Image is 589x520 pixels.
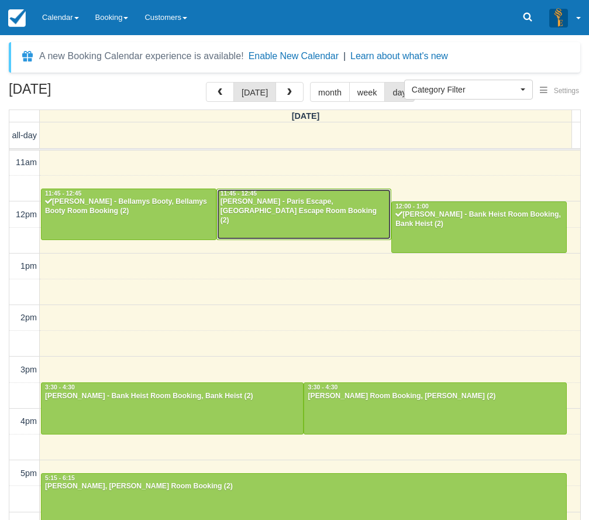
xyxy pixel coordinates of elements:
[44,197,213,216] div: [PERSON_NAME] - Bellamys Booty, Bellamys Booty Room Booking (2)
[41,382,304,434] a: 3:30 - 4:30[PERSON_NAME] - Bank Heist Room Booking, Bank Heist (2)
[16,210,37,219] span: 12pm
[41,189,216,240] a: 11:45 - 12:45[PERSON_NAME] - Bellamys Booty, Bellamys Booty Room Booking (2)
[249,50,339,62] button: Enable New Calendar
[8,9,26,27] img: checkfront-main-nav-mini-logo.png
[20,468,37,478] span: 5pm
[349,82,385,102] button: week
[44,482,563,491] div: [PERSON_NAME], [PERSON_NAME] Room Booking (2)
[404,80,533,100] button: Category Filter
[310,82,350,102] button: month
[391,201,567,253] a: 12:00 - 1:00[PERSON_NAME] - Bank Heist Room Booking, Bank Heist (2)
[12,131,37,140] span: all-day
[308,384,337,391] span: 3:30 - 4:30
[304,382,566,434] a: 3:30 - 4:30[PERSON_NAME] Room Booking, [PERSON_NAME] (2)
[20,365,37,374] span: 3pm
[20,261,37,271] span: 1pm
[45,475,75,481] span: 5:15 - 6:15
[16,158,37,167] span: 11am
[44,392,300,401] div: [PERSON_NAME] - Bank Heist Room Booking, Bank Heist (2)
[549,8,568,27] img: A3
[384,82,414,102] button: day
[533,83,586,100] button: Settings
[395,203,429,210] span: 12:00 - 1:00
[554,87,579,95] span: Settings
[292,111,320,121] span: [DATE]
[45,190,81,197] span: 11:45 - 12:45
[233,82,276,102] button: [DATE]
[20,416,37,426] span: 4pm
[216,189,392,240] a: 11:45 - 12:45[PERSON_NAME] - Paris Escape, [GEOGRAPHIC_DATA] Escape Room Booking (2)
[9,82,157,104] h2: [DATE]
[307,392,563,401] div: [PERSON_NAME] Room Booking, [PERSON_NAME] (2)
[412,84,518,95] span: Category Filter
[39,49,244,63] div: A new Booking Calendar experience is available!
[395,210,563,229] div: [PERSON_NAME] - Bank Heist Room Booking, Bank Heist (2)
[220,197,388,225] div: [PERSON_NAME] - Paris Escape, [GEOGRAPHIC_DATA] Escape Room Booking (2)
[45,384,75,391] span: 3:30 - 4:30
[343,51,346,61] span: |
[20,313,37,322] span: 2pm
[221,190,257,197] span: 11:45 - 12:45
[350,51,448,61] a: Learn about what's new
